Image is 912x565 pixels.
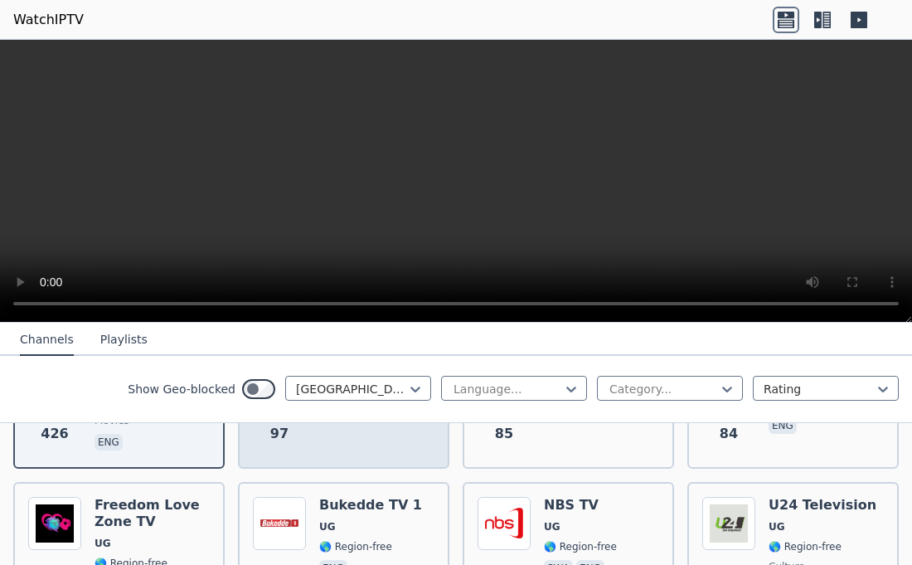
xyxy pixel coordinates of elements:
img: NBS TV [478,497,531,550]
span: UG [544,520,560,533]
img: Bukedde TV 1 [253,497,306,550]
span: 97 [270,424,289,444]
img: U24 Television [702,497,755,550]
h6: U24 Television [769,497,876,514]
p: eng [95,434,123,451]
button: Channels [20,324,74,356]
span: 🌎 Region-free [319,540,392,553]
img: Freedom Love Zone TV [28,497,81,550]
span: 🌎 Region-free [544,540,617,553]
span: 84 [720,424,738,444]
span: UG [319,520,336,533]
h6: Freedom Love Zone TV [95,497,210,530]
span: UG [769,520,785,533]
label: Show Geo-blocked [128,381,235,397]
a: WatchIPTV [13,10,84,30]
h6: NBS TV [544,497,617,514]
span: 🌎 Region-free [769,540,842,553]
span: 85 [495,424,513,444]
button: Playlists [100,324,148,356]
span: UG [95,537,111,550]
h6: Bukedde TV 1 [319,497,422,514]
p: eng [769,417,797,434]
span: 426 [41,424,68,444]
